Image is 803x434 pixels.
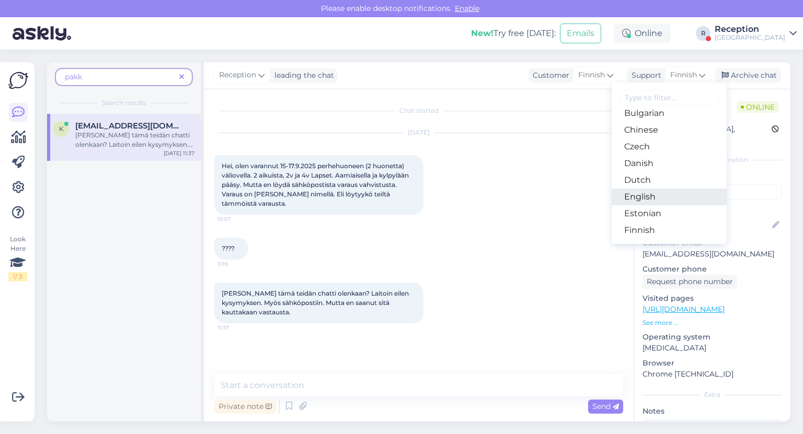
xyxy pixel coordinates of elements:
[643,343,782,354] p: [MEDICAL_DATA]
[612,189,727,205] a: English
[614,24,671,43] div: Online
[452,4,483,13] span: Enable
[612,172,727,189] a: Dutch
[214,106,623,115] div: Chat started
[643,369,782,380] p: Chrome [TECHNICAL_ID]
[612,205,727,222] a: Estonian
[620,90,718,106] input: Type to filter...
[592,402,619,411] span: Send
[715,25,785,33] div: Reception
[643,249,782,260] p: [EMAIL_ADDRESS][DOMAIN_NAME]
[222,289,410,316] span: [PERSON_NAME] tämä teidän chatti olenkaan? Laitoin eilen kysymyksen. Myös sähköpostiin. Mutta en ...
[696,26,710,41] div: R
[222,162,410,207] span: Hei, olen varannut 15-17.9.2025 perhehuoneen (2 huonetta) väliovella. 2 aikuista, 2v ja 4v Lapset...
[715,68,781,83] div: Archive chat
[8,234,27,281] div: Look Here
[471,27,556,40] div: Try free [DATE]:
[219,69,256,81] span: Reception
[217,324,257,332] span: 11:37
[612,155,727,172] a: Danish
[643,275,737,289] div: Request phone number
[164,149,194,157] div: [DATE] 11:37
[471,28,494,38] b: New!
[59,125,64,133] span: k
[612,105,727,122] a: Bulgarian
[612,239,727,255] a: French
[217,215,257,223] span: 10:57
[214,128,623,137] div: [DATE]
[737,101,779,113] span: Online
[643,358,782,369] p: Browser
[627,70,661,81] div: Support
[8,71,28,90] img: Askly Logo
[643,390,782,400] div: Extra
[643,264,782,275] p: Customer phone
[75,121,184,131] span: kirsituulia.pakkanen@gmail.com
[643,293,782,304] p: Visited pages
[270,70,334,81] div: leading the chat
[578,69,605,81] span: Finnish
[643,406,782,417] p: Notes
[612,122,727,138] a: Chinese
[715,25,797,42] a: Reception[GEOGRAPHIC_DATA]
[8,272,27,281] div: 1 / 3
[65,72,82,81] span: pakk
[75,131,194,149] div: [PERSON_NAME] tämä teidän chatti olenkaan? Laitoin eilen kysymyksen. Myös sähköpostiin. Mutta en ...
[612,222,727,239] a: Finnish
[643,318,782,327] p: See more ...
[217,260,257,268] span: 11:19
[643,304,725,314] a: [URL][DOMAIN_NAME]
[643,332,782,343] p: Operating system
[560,24,601,43] button: Emails
[214,400,276,414] div: Private note
[715,33,785,42] div: [GEOGRAPHIC_DATA]
[612,138,727,155] a: Czech
[670,69,697,81] span: Finnish
[529,70,569,81] div: Customer
[102,98,146,108] span: Search results
[222,244,235,252] span: ????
